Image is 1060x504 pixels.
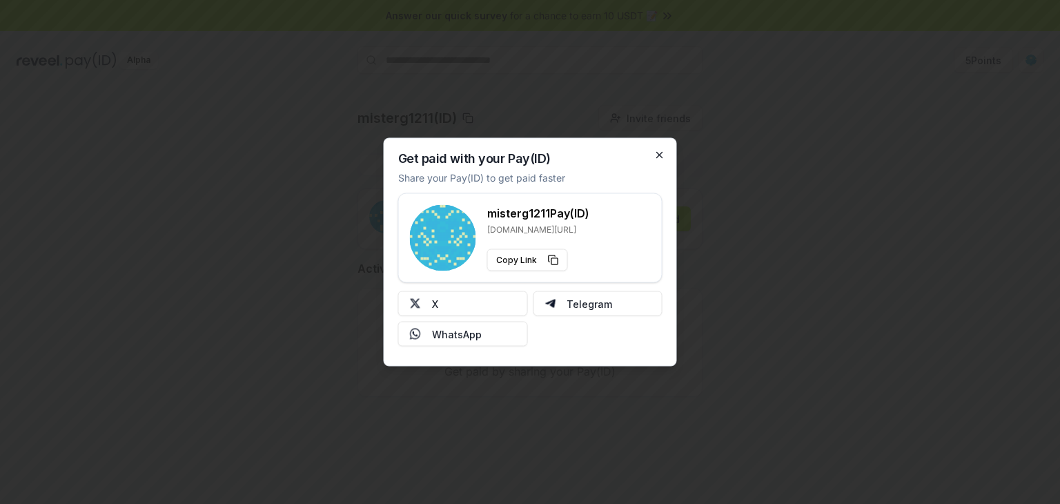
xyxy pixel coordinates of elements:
[487,224,589,235] p: [DOMAIN_NAME][URL]
[410,329,421,340] img: Whatsapp
[544,298,556,309] img: Telegram
[410,298,421,309] img: X
[487,249,568,271] button: Copy Link
[398,322,528,347] button: WhatsApp
[398,291,528,316] button: X
[533,291,662,316] button: Telegram
[487,205,589,222] h3: misterg1211 Pay(ID)
[398,153,551,165] h2: Get paid with your Pay(ID)
[398,171,565,185] p: Share your Pay(ID) to get paid faster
